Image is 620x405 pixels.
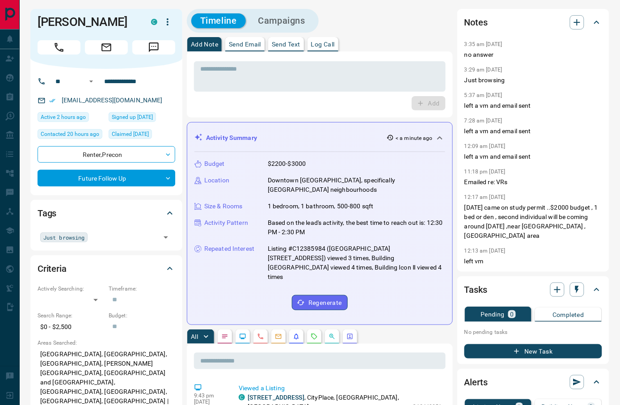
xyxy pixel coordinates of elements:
p: Activity Pattern [204,218,248,228]
a: [EMAIL_ADDRESS][DOMAIN_NAME] [62,97,163,104]
p: 11:18 pm [DATE] [464,169,506,175]
p: Location [204,176,229,185]
svg: Notes [221,333,228,340]
div: Activity Summary< a minute ago [194,130,445,146]
svg: Listing Alerts [293,333,300,340]
p: 1 bedroom, 1 bathroom, 500-800 sqft [268,202,374,211]
div: Tue Oct 14 2025 [38,129,104,142]
p: Budget: [109,312,175,320]
p: Timeframe: [109,285,175,293]
p: Viewed a Listing [239,384,442,393]
div: Tags [38,202,175,224]
p: 3:35 am [DATE] [464,41,502,47]
p: left a vm and email sent [464,101,602,110]
div: Sat Aug 09 2025 [109,129,175,142]
p: Areas Searched: [38,339,175,347]
span: Message [132,40,175,55]
p: $0 - $2,500 [38,320,104,334]
p: Completed [553,312,584,318]
h2: Criteria [38,262,67,276]
p: Repeated Interest [204,244,254,253]
p: Downtown [GEOGRAPHIC_DATA], specifically [GEOGRAPHIC_DATA] neighbourhoods [268,176,445,194]
p: Send Text [272,41,300,47]
svg: Email Verified [49,97,55,104]
p: $2200-$3000 [268,159,306,169]
p: 12:09 am [DATE] [464,143,506,149]
p: [DATE] came on study permit ..$2000 budget , 1 bed or den , second individual will be coming arou... [464,203,602,240]
p: Pending [481,311,505,317]
svg: Emails [275,333,282,340]
button: New Task [464,344,602,359]
div: Renter , Precon [38,146,175,163]
button: Campaigns [249,13,314,28]
p: Listing #C12385984 ([GEOGRAPHIC_DATA][STREET_ADDRESS]) viewed 3 times, Building [GEOGRAPHIC_DATA]... [268,244,445,282]
p: Emailed re: VRs [464,177,602,187]
p: left vm [464,257,602,266]
div: Tasks [464,279,602,300]
h2: Notes [464,15,488,30]
p: no answer [464,50,602,59]
h1: [PERSON_NAME] [38,15,138,29]
button: Regenerate [292,295,348,310]
div: Criteria [38,258,175,279]
span: Claimed [DATE] [112,130,149,139]
div: Thu Feb 16 2023 [109,112,175,125]
p: 0 [510,311,514,317]
p: 3:29 am [DATE] [464,67,502,73]
p: [DATE] [194,399,225,405]
p: left a vm and email sent [464,127,602,136]
p: 12:13 am [DATE] [464,248,506,254]
p: No pending tasks [464,325,602,339]
p: Search Range: [38,312,104,320]
span: Contacted 20 hours ago [41,130,99,139]
h2: Alerts [464,375,488,389]
p: Just browsing [464,76,602,85]
h2: Tasks [464,283,487,297]
span: Email [85,40,128,55]
p: left a vm and email sent [464,152,602,161]
div: condos.ca [239,394,245,401]
p: Activity Summary [206,133,257,143]
p: Budget [204,159,225,169]
p: 7:28 am [DATE] [464,118,502,124]
p: 12:17 am [DATE] [464,194,506,200]
svg: Calls [257,333,264,340]
div: condos.ca [151,19,157,25]
p: Actively Searching: [38,285,104,293]
p: 5:37 am [DATE] [464,92,502,98]
svg: Requests [311,333,318,340]
p: Size & Rooms [204,202,243,211]
span: Call [38,40,80,55]
div: Tue Oct 14 2025 [38,112,104,125]
span: Signed up [DATE] [112,113,153,122]
p: Based on the lead's activity, the best time to reach out is: 12:30 PM - 2:30 PM [268,218,445,237]
button: Open [86,76,97,87]
p: Add Note [191,41,218,47]
a: [STREET_ADDRESS] [248,394,304,401]
p: All [191,333,198,340]
span: Just browsing [43,233,84,242]
div: Alerts [464,371,602,393]
svg: Agent Actions [346,333,354,340]
button: Timeline [191,13,246,28]
p: 9:43 pm [194,392,225,399]
svg: Opportunities [329,333,336,340]
p: < a minute ago [396,134,433,142]
span: Active 2 hours ago [41,113,86,122]
p: Log Call [311,41,335,47]
p: Send Email [229,41,261,47]
svg: Lead Browsing Activity [239,333,246,340]
button: Open [160,231,172,244]
h2: Tags [38,206,56,220]
div: Future Follow Up [38,170,175,186]
div: Notes [464,12,602,33]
